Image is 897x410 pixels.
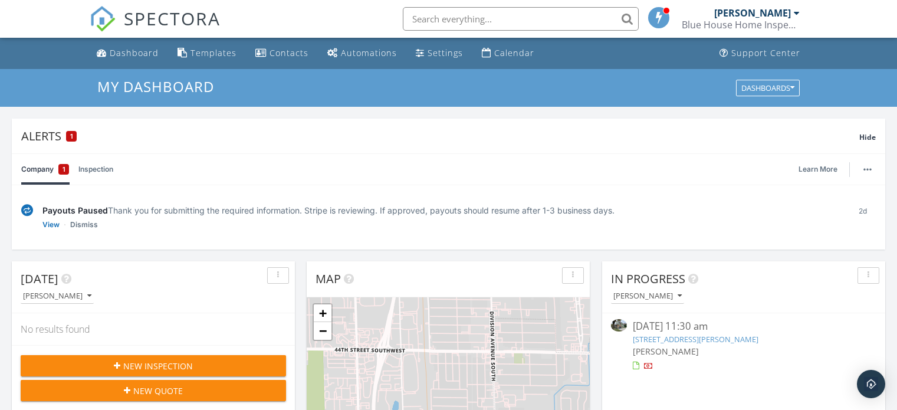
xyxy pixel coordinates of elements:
[741,84,794,92] div: Dashboards
[70,219,98,231] a: Dismiss
[611,319,627,332] img: 9524553%2Fcover_photos%2FcLBSw29RiHLtQx02MHoV%2Fsmall.jpg
[90,16,221,41] a: SPECTORA
[857,370,885,398] div: Open Intercom Messenger
[251,42,313,64] a: Contacts
[682,19,800,31] div: Blue House Home Inspections
[611,271,685,287] span: In Progress
[633,334,758,345] a: [STREET_ADDRESS][PERSON_NAME]
[63,163,65,175] span: 1
[23,292,91,300] div: [PERSON_NAME]
[270,47,308,58] div: Contacts
[190,47,236,58] div: Templates
[12,313,295,345] div: No results found
[403,7,639,31] input: Search everything...
[633,319,854,334] div: [DATE] 11:30 am
[613,292,682,300] div: [PERSON_NAME]
[736,80,800,96] button: Dashboards
[133,385,183,397] span: New Quote
[42,205,108,215] span: Payouts Paused
[316,271,341,287] span: Map
[173,42,241,64] a: Templates
[90,6,116,32] img: The Best Home Inspection Software - Spectora
[21,154,69,185] a: Company
[323,42,402,64] a: Automations (Basic)
[859,132,876,142] span: Hide
[714,7,791,19] div: [PERSON_NAME]
[611,288,684,304] button: [PERSON_NAME]
[314,322,331,340] a: Zoom out
[21,380,286,401] button: New Quote
[611,319,876,372] a: [DATE] 11:30 am [STREET_ADDRESS][PERSON_NAME] [PERSON_NAME]
[21,128,859,144] div: Alerts
[314,304,331,322] a: Zoom in
[494,47,534,58] div: Calendar
[21,271,58,287] span: [DATE]
[411,42,468,64] a: Settings
[123,360,193,372] span: New Inspection
[799,163,845,175] a: Learn More
[42,219,60,231] a: View
[428,47,463,58] div: Settings
[70,132,73,140] span: 1
[97,77,214,96] span: My Dashboard
[633,346,699,357] span: [PERSON_NAME]
[863,168,872,170] img: ellipsis-632cfdd7c38ec3a7d453.svg
[21,204,33,217] img: under-review-2fe708636b114a7f4b8d.svg
[341,47,397,58] div: Automations
[715,42,805,64] a: Support Center
[477,42,539,64] a: Calendar
[42,204,840,217] div: Thank you for submitting the required information. Stripe is reviewing. If approved, payouts shou...
[92,42,163,64] a: Dashboard
[731,47,800,58] div: Support Center
[21,288,94,304] button: [PERSON_NAME]
[849,204,876,231] div: 2d
[110,47,159,58] div: Dashboard
[78,154,113,185] a: Inspection
[21,355,286,376] button: New Inspection
[124,6,221,31] span: SPECTORA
